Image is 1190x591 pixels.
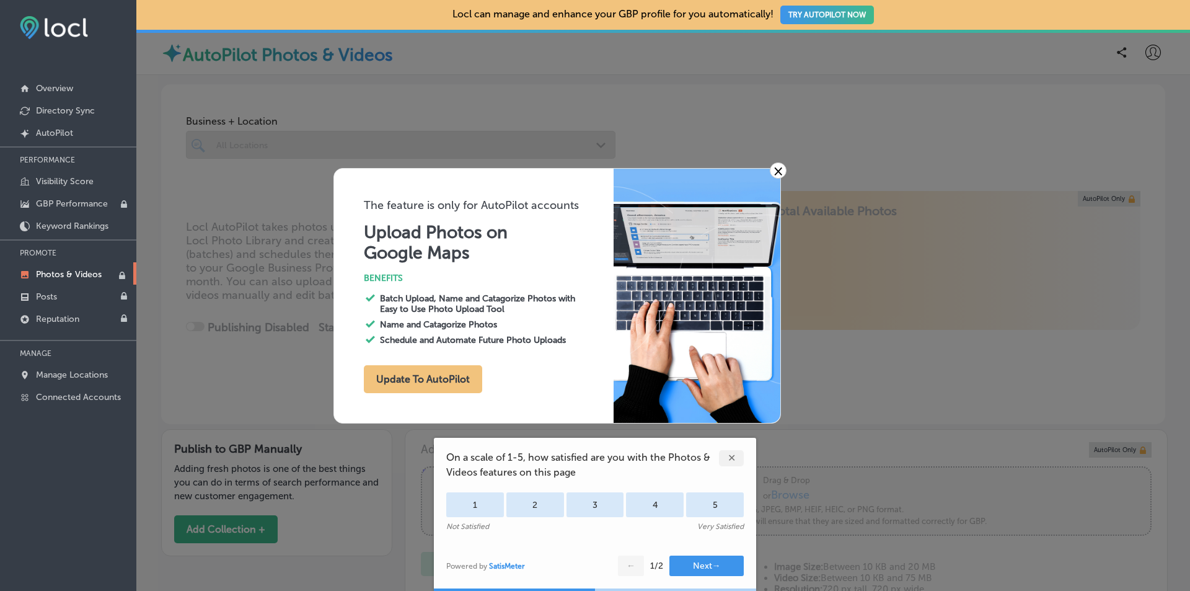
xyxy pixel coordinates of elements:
[770,162,787,179] a: ×
[36,269,102,280] p: Photos & Videos
[380,335,587,345] h3: Schedule and Automate Future Photo Uploads
[36,198,108,209] p: GBP Performance
[36,314,79,324] p: Reputation
[36,370,108,380] p: Manage Locations
[446,492,504,517] div: 1
[36,392,121,402] p: Connected Accounts
[618,556,644,576] button: ←
[697,522,744,531] div: Very Satisfied
[20,16,88,39] img: fda3e92497d09a02dc62c9cd864e3231.png
[650,561,663,571] div: 1 / 2
[36,105,95,116] p: Directory Sync
[364,198,614,212] h3: The feature is only for AutoPilot accounts
[364,376,482,384] a: Update To AutoPilot
[506,492,564,517] div: 2
[36,291,57,302] p: Posts
[36,83,73,94] p: Overview
[380,293,587,314] h3: Batch Upload, Name and Catagorize Photos with Easy to Use Photo Upload Tool
[686,492,744,517] div: 5
[36,221,108,231] p: Keyword Rankings
[669,556,744,576] button: Next→
[489,562,525,571] a: SatisMeter
[36,128,73,138] p: AutoPilot
[626,492,684,517] div: 4
[780,6,874,24] button: TRY AUTOPILOT NOW
[36,176,94,187] p: Visibility Score
[364,273,614,283] h3: BENEFITS
[719,450,744,466] div: ✕
[364,222,514,263] h1: Upload Photos on Google Maps
[446,562,525,571] div: Powered by
[446,522,489,531] div: Not Satisfied
[614,169,780,423] img: 305b726a5fac1bae8b2a68a8195dc8c0.jpg
[566,492,624,517] div: 3
[380,319,587,330] h3: Name and Catagorize Photos
[446,450,719,480] span: On a scale of 1-5, how satisfied are you with the Photos & Videos features on this page
[364,365,482,393] button: Update To AutoPilot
